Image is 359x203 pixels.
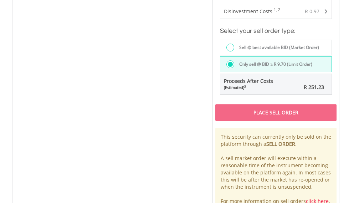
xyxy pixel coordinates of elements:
sup: 3 [244,84,246,88]
sup: 1, 2 [274,7,280,12]
span: Proceeds After Costs [224,78,273,90]
label: Sell @ best available BID (Market Order) [235,44,319,51]
div: Place Sell Order [215,104,337,121]
label: Only sell @ BID ≥ R 9.70 (Limit Order) [235,60,312,68]
h3: Select your sell order type: [220,26,332,36]
span: R 0.97 [305,8,319,15]
div: (Estimated) [224,85,273,90]
b: SELL ORDER [266,140,295,147]
span: Disinvestment Costs [224,8,272,15]
span: R 251.23 [304,84,324,90]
